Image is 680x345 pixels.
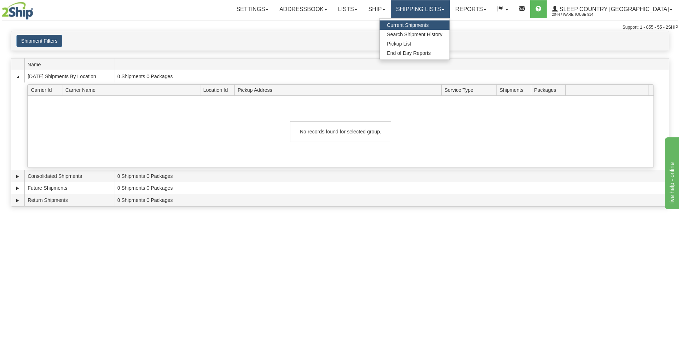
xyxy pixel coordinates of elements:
[24,70,114,82] td: [DATE] Shipments By Location
[450,0,492,18] a: Reports
[534,84,566,95] span: Packages
[2,2,33,20] img: logo2044.jpg
[114,70,669,82] td: 0 Shipments 0 Packages
[231,0,274,18] a: Settings
[444,84,496,95] span: Service Type
[14,73,21,80] a: Collapse
[552,11,606,18] span: 2044 / Warehouse 914
[14,173,21,180] a: Expand
[380,48,450,58] a: End of Day Reports
[24,170,114,182] td: Consolidated Shipments
[203,84,235,95] span: Location Id
[114,194,669,206] td: 0 Shipments 0 Packages
[31,84,62,95] span: Carrier Id
[24,182,114,194] td: Future Shipments
[28,59,114,70] span: Name
[363,0,390,18] a: Ship
[387,32,442,37] span: Search Shipment History
[391,0,450,18] a: Shipping lists
[387,41,411,47] span: Pickup List
[14,185,21,192] a: Expand
[5,4,66,13] div: live help - online
[114,182,669,194] td: 0 Shipments 0 Packages
[238,84,441,95] span: Pickup Address
[380,30,450,39] a: Search Shipment History
[558,6,669,12] span: Sleep Country [GEOGRAPHIC_DATA]
[664,136,679,209] iframe: chat widget
[333,0,363,18] a: Lists
[380,20,450,30] a: Current Shipments
[65,84,200,95] span: Carrier Name
[24,194,114,206] td: Return Shipments
[500,84,531,95] span: Shipments
[380,39,450,48] a: Pickup List
[114,170,669,182] td: 0 Shipments 0 Packages
[274,0,333,18] a: Addressbook
[387,22,429,28] span: Current Shipments
[14,197,21,204] a: Expand
[290,121,391,142] div: No records found for selected group.
[2,24,678,30] div: Support: 1 - 855 - 55 - 2SHIP
[387,50,431,56] span: End of Day Reports
[16,35,62,47] button: Shipment Filters
[547,0,678,18] a: Sleep Country [GEOGRAPHIC_DATA] 2044 / Warehouse 914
